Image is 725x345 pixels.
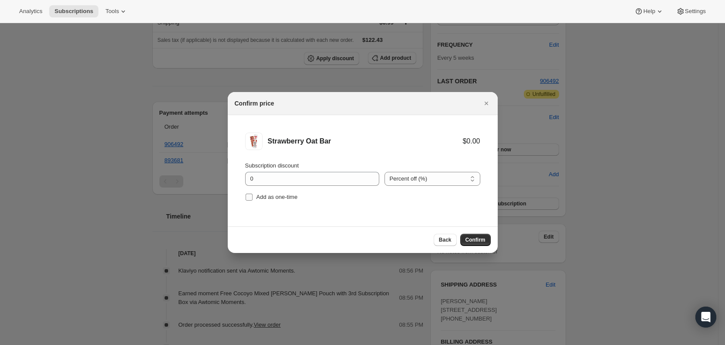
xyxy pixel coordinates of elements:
span: Subscriptions [54,8,93,15]
span: Add as one-time [256,194,298,200]
button: Tools [100,5,133,17]
span: Settings [685,8,706,15]
div: $0.00 [462,137,480,146]
button: Settings [671,5,711,17]
span: Back [439,236,452,243]
img: Strawberry Oat Bar [245,133,263,150]
button: Analytics [14,5,47,17]
button: Subscriptions [49,5,98,17]
span: Confirm [465,236,486,243]
h2: Confirm price [235,99,274,108]
div: Open Intercom Messenger [695,307,716,328]
span: Help [643,8,655,15]
span: Analytics [19,8,42,15]
button: Confirm [460,234,491,246]
div: Strawberry Oat Bar [268,137,463,146]
button: Help [629,5,669,17]
button: Close [480,97,492,109]
button: Back [434,234,457,246]
span: Tools [105,8,119,15]
span: Subscription discount [245,162,299,169]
